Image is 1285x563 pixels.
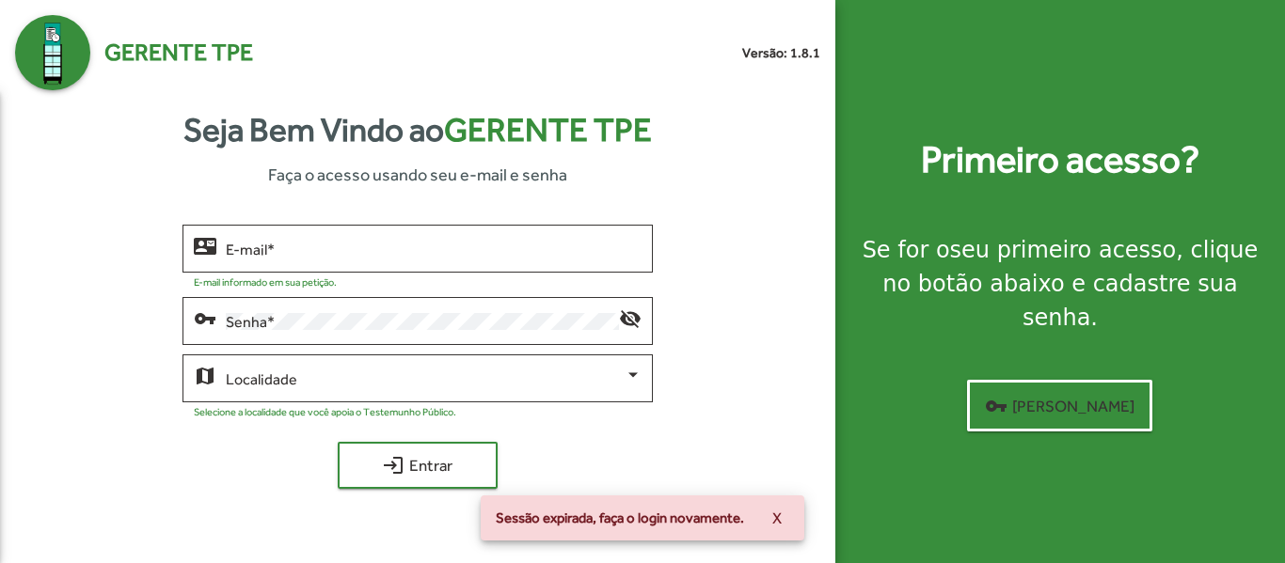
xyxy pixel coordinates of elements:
mat-icon: login [382,454,405,477]
span: Gerente TPE [444,111,652,149]
span: Entrar [355,448,481,482]
button: X [757,501,797,535]
span: X [772,501,782,535]
mat-icon: visibility_off [619,306,642,329]
span: Faça o acesso usando seu e-mail e senha [268,162,567,187]
strong: Seja Bem Vindo ao [183,105,652,155]
strong: Primeiro acesso? [921,132,1199,188]
strong: seu primeiro acesso [950,237,1177,263]
div: Se for o , clique no botão abaixo e cadastre sua senha. [858,233,1262,335]
small: Versão: 1.8.1 [742,43,820,63]
button: Entrar [338,442,498,489]
img: Logo Gerente [15,15,90,90]
span: Gerente TPE [104,35,253,70]
span: Sessão expirada, faça o login novamente. [496,508,744,527]
mat-hint: E-mail informado em sua petição. [194,276,337,288]
button: [PERSON_NAME] [967,380,1152,431]
mat-hint: Selecione a localidade que você apoia o Testemunho Público. [194,406,456,417]
mat-icon: map [194,364,216,386]
mat-icon: vpn_key [194,306,216,329]
span: [PERSON_NAME] [985,389,1134,423]
mat-icon: contact_mail [194,234,216,257]
mat-icon: vpn_key [985,395,1007,417]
